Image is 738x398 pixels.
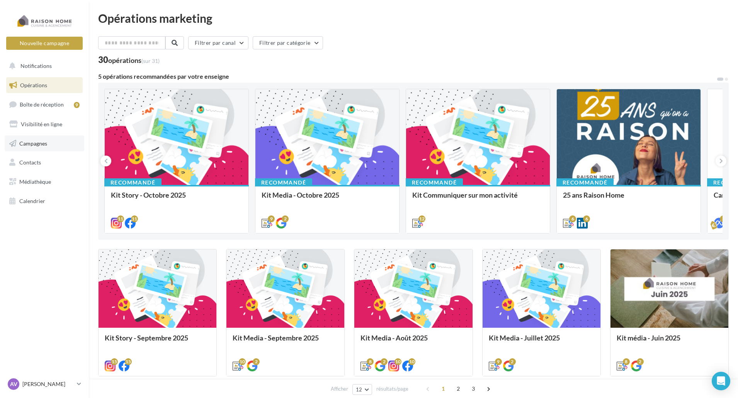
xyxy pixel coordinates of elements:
div: 15 [111,358,118,365]
a: Médiathèque [5,174,84,190]
span: Opérations [20,82,47,88]
div: Kit Media - Septembre 2025 [233,334,338,349]
span: 1 [437,383,449,395]
div: 11 [131,215,138,222]
div: Kit Media - Août 2025 [360,334,466,349]
button: Notifications [5,58,81,74]
span: 3 [467,383,480,395]
div: 15 [125,358,132,365]
span: 12 [356,386,362,393]
div: Recommandé [255,178,312,187]
div: 9 [268,215,275,222]
span: Notifications [20,63,52,69]
a: Calendrier [5,193,84,209]
div: Kit Story - Septembre 2025 [105,334,210,349]
div: 3 [720,215,727,222]
div: 10 [239,358,246,365]
div: 10 [408,358,415,365]
div: 10 [395,358,401,365]
div: Opérations marketing [98,12,729,24]
span: Contacts [19,159,41,166]
span: Afficher [331,385,348,393]
div: 11 [117,215,124,222]
a: Visibilité en ligne [5,116,84,132]
div: 5 opérations recommandées par votre enseigne [98,73,716,80]
a: Boîte de réception9 [5,96,84,113]
div: 25 ans Raison Home [563,191,694,207]
span: 2 [452,383,464,395]
div: 6 [569,215,576,222]
span: Boîte de réception [20,101,64,108]
div: 9 [495,358,502,365]
div: Recommandé [556,178,614,187]
div: 12 [418,215,425,222]
button: 12 [352,384,372,395]
span: AV [10,380,17,388]
button: Filtrer par catégorie [253,36,323,49]
div: 2 [253,358,260,365]
div: 2 [282,215,289,222]
div: 8 [367,358,374,365]
div: Kit Story - Octobre 2025 [111,191,242,207]
div: 9 [74,102,80,108]
p: [PERSON_NAME] [22,380,74,388]
div: 8 [623,358,630,365]
div: Kit média - Juin 2025 [617,334,722,349]
span: Campagnes [19,140,47,146]
div: Recommandé [406,178,463,187]
div: Kit Communiquer sur mon activité [412,191,544,207]
div: 2 [381,358,388,365]
div: 2 [637,358,644,365]
div: Recommandé [104,178,162,187]
span: résultats/page [376,385,408,393]
span: Visibilité en ligne [21,121,62,127]
a: Opérations [5,77,84,93]
div: 2 [509,358,516,365]
div: opérations [108,57,160,64]
div: Kit Media - Juillet 2025 [489,334,594,349]
span: Calendrier [19,198,45,204]
a: Contacts [5,154,84,171]
button: Nouvelle campagne [6,37,83,50]
div: Open Intercom Messenger [712,372,730,390]
div: 6 [583,215,590,222]
button: Filtrer par canal [188,36,248,49]
div: 30 [98,56,160,64]
span: Médiathèque [19,178,51,185]
div: Kit Media - Octobre 2025 [262,191,393,207]
span: (sur 31) [141,58,160,64]
a: AV [PERSON_NAME] [6,377,83,391]
a: Campagnes [5,135,84,152]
